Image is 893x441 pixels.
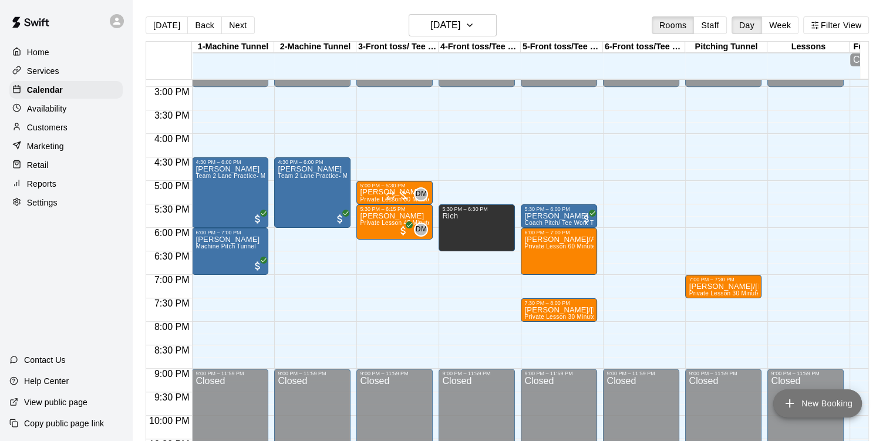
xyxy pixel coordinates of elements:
p: Reports [27,178,56,190]
div: 9:00 PM – 11:59 PM [771,371,840,376]
a: Reports [9,175,123,193]
div: 5-Front toss/Tee Tunnel [521,42,603,53]
div: 6:00 PM – 7:00 PM [196,230,265,235]
p: Availability [27,103,67,115]
span: 4:30 PM [151,157,193,167]
button: Day [732,16,762,34]
div: 9:00 PM – 11:59 PM [689,371,758,376]
span: Private Lesson 45 Minutes- Hitting/Catching [360,220,483,226]
p: Settings [27,197,58,208]
div: 5:30 PM – 6:00 PM [524,206,594,212]
span: Private Lesson 30 Minutes-Pitching (Baseball Only) [689,290,833,297]
div: 1-Machine Tunnel [192,42,274,53]
span: 7:00 PM [151,275,193,285]
span: Private Lesson 60 Minutes- Hitting/Catching [524,243,647,250]
div: 9:00 PM – 11:59 PM [606,371,676,376]
div: Pitching Tunnel [685,42,767,53]
a: Marketing [9,137,123,155]
button: Next [221,16,254,34]
div: 5:30 PM – 6:15 PM [360,206,429,212]
span: 8:30 PM [151,345,193,355]
div: 4:30 PM – 6:00 PM: Mike Stanley [274,157,351,228]
span: 9:00 PM [151,369,193,379]
span: Coach Pitch/ Tee Work Tunnel [524,220,608,226]
a: Calendar [9,81,123,99]
div: 4-Front toss/Tee Tunnel [439,42,521,53]
span: 8:00 PM [151,322,193,332]
div: 7:30 PM – 8:00 PM: Adams/Cruz [521,298,597,322]
a: Settings [9,194,123,211]
div: Dylan Mehl [414,223,428,237]
div: 9:00 PM – 11:59 PM [360,371,429,376]
button: Week [761,16,798,34]
button: Back [187,16,222,34]
span: 5:00 PM [151,181,193,191]
p: View public page [24,396,87,408]
div: 6:00 PM – 7:00 PM [524,230,594,235]
button: [DATE] [409,14,497,36]
a: Retail [9,156,123,174]
p: Calendar [27,84,63,96]
div: Dylan Mehl [414,187,428,201]
div: 6-Front toss/Tee Tunnel [603,42,685,53]
span: Team 2 Lane Practice- Machine Lanes Only [278,173,399,179]
div: 9:00 PM – 11:59 PM [442,371,511,376]
div: Customers [9,119,123,136]
span: 6:00 PM [151,228,193,238]
div: 5:30 PM – 6:30 PM [442,206,511,212]
div: 6:00 PM – 7:00 PM: Rachard Williams [192,228,268,275]
div: 4:30 PM – 6:00 PM [278,159,347,165]
div: 5:00 PM – 5:30 PM [360,183,429,188]
p: Customers [27,122,68,133]
span: 7:30 PM [151,298,193,308]
a: Home [9,43,123,61]
div: 7:00 PM – 7:30 PM [689,277,758,282]
span: Recurring event [386,191,395,200]
span: Private Lesson 30 Minutes-Hitting/Catching [524,314,645,320]
span: 3:00 PM [151,87,193,97]
button: Filter View [803,16,869,34]
a: Availability [9,100,123,117]
span: All customers have paid [334,213,346,225]
span: Dylan Mehl [419,187,428,201]
div: 5:30 PM – 6:00 PM: Brian Runkle [521,204,597,228]
p: Marketing [27,140,64,152]
p: Home [27,46,49,58]
div: 7:00 PM – 7:30 PM: Adams/Cruz [685,275,761,298]
div: 2-Machine Tunnel [274,42,356,53]
span: 3:30 PM [151,110,193,120]
div: 5:30 PM – 6:15 PM: Private Lesson 45 Minutes- Hitting/Catching [356,204,433,240]
span: All customers have paid [581,213,592,225]
div: 7:30 PM – 8:00 PM [524,300,594,306]
span: All customers have paid [252,260,264,272]
button: Staff [693,16,727,34]
p: Copy public page link [24,418,104,429]
p: Retail [27,159,49,171]
div: 5:00 PM – 5:30 PM: Private Lesson 30 Minutes-Hitting/Catching [356,181,433,204]
button: add [773,389,862,418]
div: 5:30 PM – 6:30 PM: Rich [439,204,515,251]
h6: [DATE] [430,17,460,33]
span: Private Lesson 30 Minutes-Hitting/Catching [360,196,481,203]
span: Dylan Mehl [419,223,428,237]
span: All customers have paid [397,225,409,237]
span: DM [416,188,427,200]
button: Rooms [652,16,694,34]
span: 9:30 PM [151,392,193,402]
div: 9:00 PM – 11:59 PM [278,371,347,376]
span: 10:00 PM [146,416,192,426]
a: Services [9,62,123,80]
p: Contact Us [24,354,66,366]
span: Machine Pitch Tunnel [196,243,255,250]
p: Services [27,65,59,77]
div: 6:00 PM – 7:00 PM: Adams/AJ [521,228,597,275]
p: Help Center [24,375,69,387]
button: [DATE] [146,16,188,34]
div: 9:00 PM – 11:59 PM [196,371,265,376]
div: 3-Front toss/ Tee Tunnel [356,42,439,53]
